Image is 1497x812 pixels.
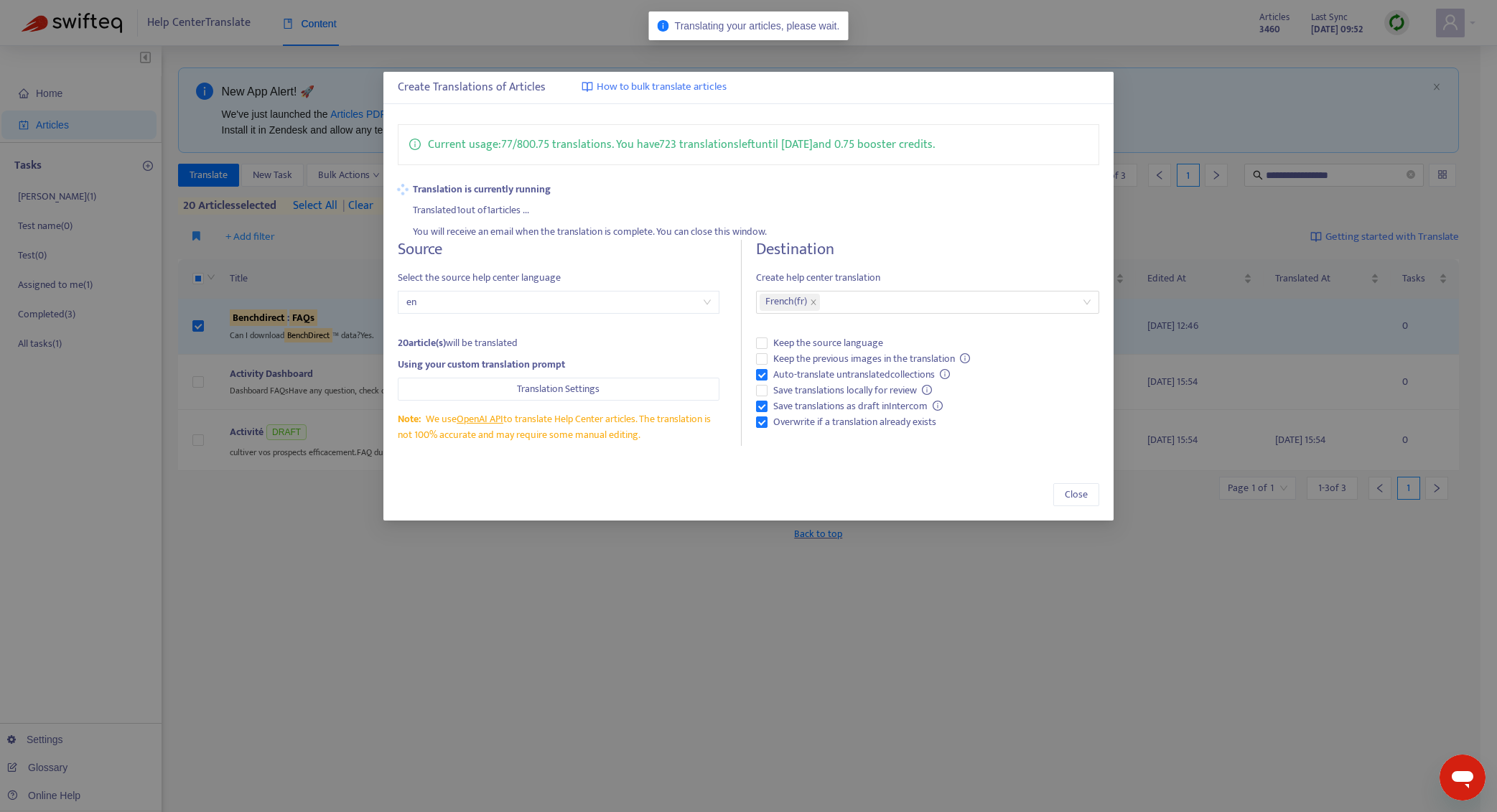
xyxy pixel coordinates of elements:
span: Keep the source language [768,335,889,351]
span: info-circle [922,385,932,395]
h4: Destination [756,240,1100,259]
div: will be translated [398,335,719,351]
span: Save translations locally for review [768,383,938,398]
span: info-circle [409,136,421,150]
span: Overwrite if a translation already exists [768,414,942,430]
strong: Translation is currently running [413,182,1099,197]
div: Translated 1 out of 1 articles ... [413,197,1099,219]
span: Create help center translation [756,270,1100,286]
span: Note: [398,411,421,427]
span: info-circle [960,353,970,363]
span: info-circle [933,401,943,411]
div: We use to translate Help Center articles. The translation is not 100% accurate and may require so... [398,411,719,443]
span: en [406,291,711,313]
span: Translation Settings [517,381,600,397]
span: French ( fr ) [765,294,807,311]
iframe: Button to launch messaging window [1440,755,1486,801]
div: Create Translations of Articles [398,79,1100,96]
span: Save translations as draft in Intercom [768,398,949,414]
div: Using your custom translation prompt [398,357,719,373]
button: Close [1053,483,1099,506]
p: Current usage: 77 / 800.75 translations . You have 723 translations left until [DATE] and 0.75 bo... [428,136,935,154]
span: close [810,299,817,306]
span: How to bulk translate articles [597,79,727,95]
span: Select the source help center language [398,270,719,286]
strong: 20 article(s) [398,335,446,351]
span: Keep the previous images in the translation [768,351,976,367]
span: Close [1065,487,1088,503]
span: Translating your articles, please wait. [675,20,840,32]
h4: Source [398,240,719,259]
span: info-circle [940,369,950,379]
button: Translation Settings [398,378,719,401]
a: How to bulk translate articles [582,79,727,95]
span: Auto-translate untranslated collections [768,367,956,383]
img: image-link [582,81,593,93]
div: You will receive an email when the translation is complete. You can close this window. [413,218,1099,240]
span: info-circle [658,20,669,32]
a: OpenAI API [457,411,503,427]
